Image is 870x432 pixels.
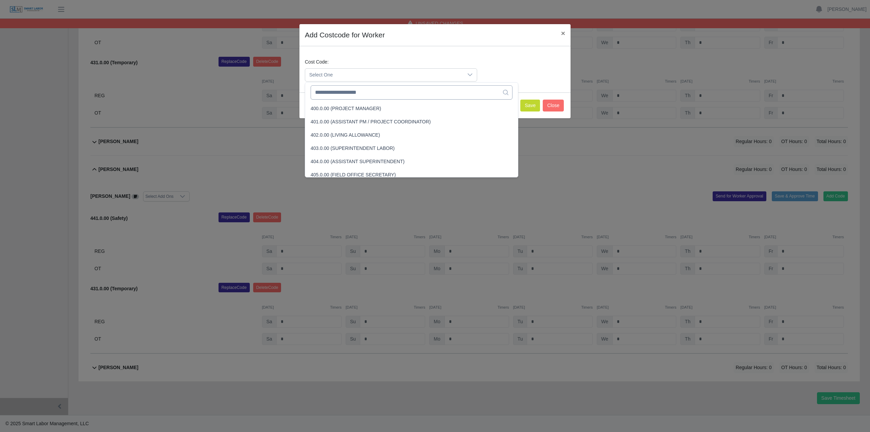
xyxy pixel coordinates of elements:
span: × [561,29,565,37]
li: 402.0.00 (LIVING ALLOWANCE) [307,129,517,141]
h4: Add Costcode for Worker [305,30,385,40]
span: 401.0.00 (ASSISTANT PM / PROJECT COORDINATOR) [311,118,431,125]
button: Close [543,100,564,111]
button: Close [556,24,571,42]
li: 404.0.00 (ASSISTANT SUPERINTENDENT) [307,155,517,168]
span: 400.0.00 (PROJECT MANAGER) [311,105,381,112]
li: 405.0.00 (FIELD OFFICE SECRETARY) [307,169,517,181]
li: 401.0.00 (ASSISTANT PM / PROJECT COORDINATOR) [307,116,517,128]
span: 405.0.00 (FIELD OFFICE SECRETARY) [311,171,396,178]
span: 404.0.00 (ASSISTANT SUPERINTENDENT) [311,158,404,165]
li: 403.0.00 (SUPERINTENDENT LABOR) [307,142,517,155]
span: 402.0.00 (LIVING ALLOWANCE) [311,132,380,139]
span: 403.0.00 (SUPERINTENDENT LABOR) [311,145,395,152]
label: Cost Code: [305,58,329,66]
button: Save [520,100,540,111]
li: 400.0.00 (PROJECT MANAGER) [307,102,517,115]
span: Select One [305,69,463,81]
